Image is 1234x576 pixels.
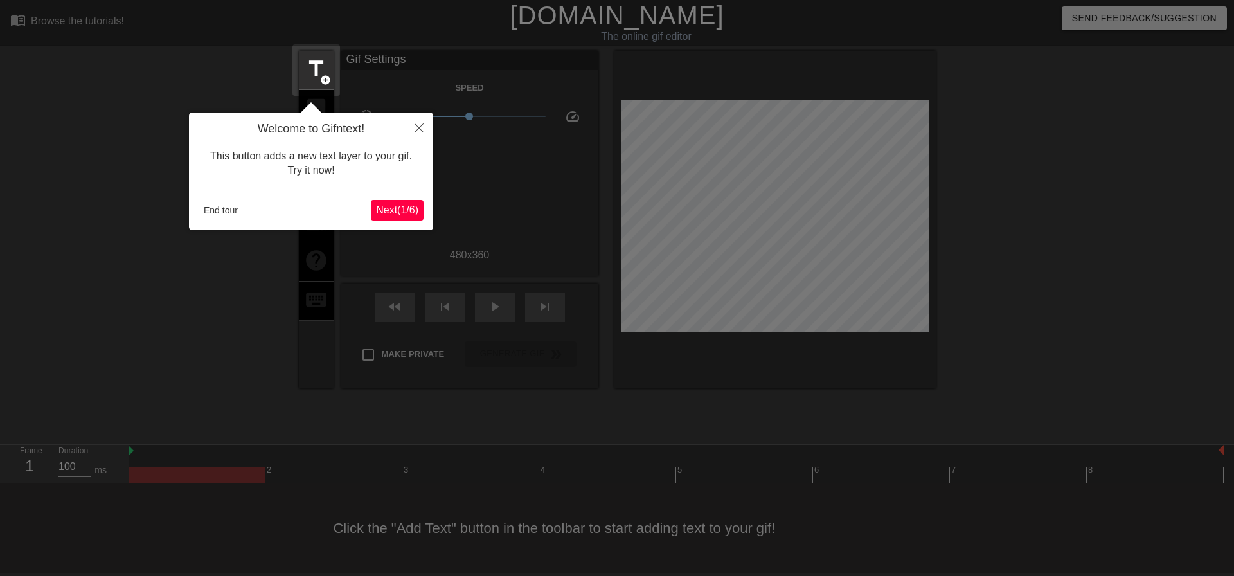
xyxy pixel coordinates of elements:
h4: Welcome to Gifntext! [199,122,424,136]
button: Close [405,113,433,142]
button: End tour [199,201,243,220]
div: This button adds a new text layer to your gif. Try it now! [199,136,424,191]
span: Next ( 1 / 6 ) [376,204,418,215]
button: Next [371,200,424,221]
